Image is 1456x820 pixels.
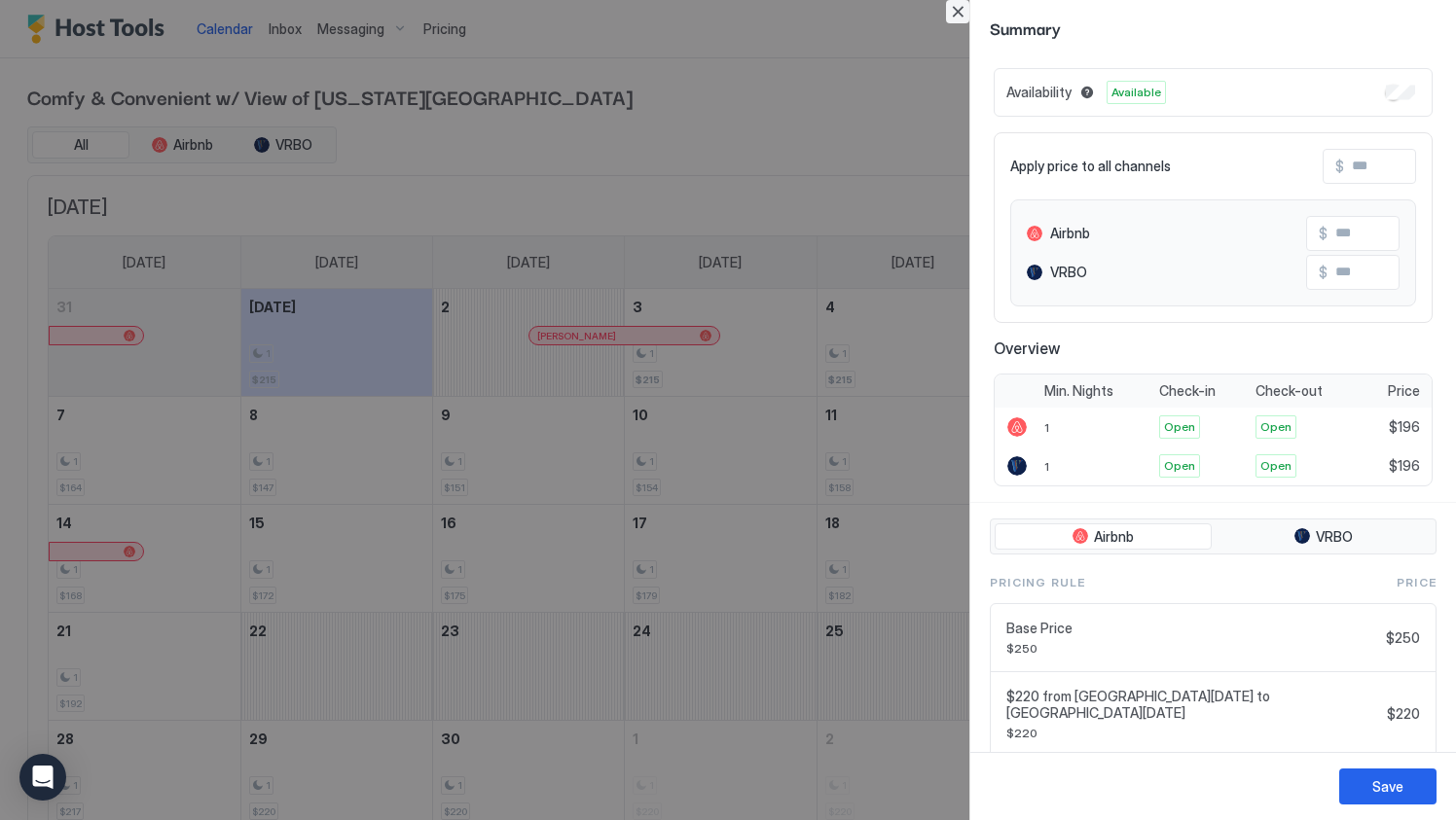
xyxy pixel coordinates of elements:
span: Open [1164,418,1195,436]
span: Airbnb [1050,225,1090,242]
span: Availability [1006,84,1072,101]
span: VRBO [1050,264,1087,281]
span: 1 [1044,459,1049,474]
span: Open [1164,457,1195,475]
span: Overview [994,339,1433,358]
span: Price [1397,574,1437,591]
span: $220 [1387,705,1420,723]
span: $250 [1006,641,1378,656]
span: 1 [1044,420,1049,435]
span: $196 [1389,418,1420,436]
span: $220 [1006,726,1379,740]
div: Save [1372,776,1403,797]
span: $250 [1386,629,1420,647]
button: Blocked dates override all pricing rules and remain unavailable until manually unblocked [1075,81,1099,104]
span: $220 from [GEOGRAPHIC_DATA][DATE] to [GEOGRAPHIC_DATA][DATE] [1006,688,1379,722]
div: tab-group [990,518,1437,555]
span: $ [1335,158,1344,175]
span: Open [1260,457,1292,475]
span: Base Price [1006,620,1378,637]
span: Check-in [1159,382,1216,400]
span: $ [1319,225,1328,242]
span: VRBO [1316,528,1353,546]
button: Airbnb [995,523,1212,551]
span: Min. Nights [1044,382,1113,400]
span: $196 [1389,457,1420,475]
span: Price [1388,382,1420,400]
span: Open [1260,418,1292,436]
div: Open Intercom Messenger [19,754,66,801]
span: Pricing Rule [990,574,1085,591]
span: Airbnb [1094,528,1134,546]
span: Summary [990,16,1437,40]
span: Available [1111,84,1161,101]
button: Save [1339,768,1437,804]
span: Check-out [1256,382,1323,400]
span: Apply price to all channels [1010,158,1171,175]
button: VRBO [1216,523,1433,551]
span: $ [1319,264,1328,281]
